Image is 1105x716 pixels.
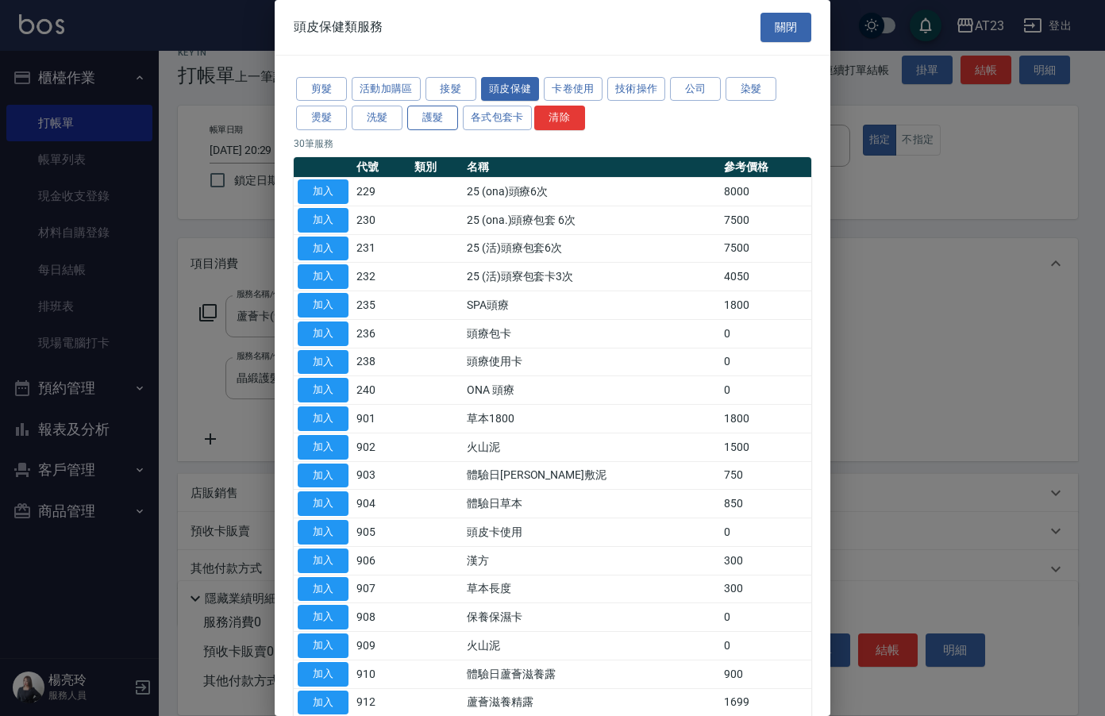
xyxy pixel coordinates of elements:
th: 參考價格 [720,157,811,178]
button: 染髮 [726,77,776,102]
td: 1500 [720,433,811,461]
td: 7500 [720,234,811,263]
th: 名稱 [463,157,720,178]
td: 漢方 [463,546,720,575]
td: 910 [352,660,410,688]
td: 850 [720,490,811,518]
td: 草本1800 [463,405,720,433]
td: 體驗日蘆薈滋養露 [463,660,720,688]
td: 1800 [720,291,811,320]
td: 901 [352,405,410,433]
td: 909 [352,632,410,660]
td: 907 [352,575,410,603]
td: ONA 頭療 [463,376,720,405]
td: 908 [352,603,410,632]
td: 236 [352,319,410,348]
td: 火山泥 [463,632,720,660]
button: 加入 [298,691,348,715]
button: 加入 [298,577,348,602]
td: 300 [720,546,811,575]
button: 加入 [298,662,348,687]
td: 240 [352,376,410,405]
td: 0 [720,603,811,632]
td: 0 [720,348,811,376]
td: 300 [720,575,811,603]
button: 加入 [298,633,348,658]
td: 238 [352,348,410,376]
button: 活動加購區 [352,77,421,102]
td: 902 [352,433,410,461]
td: 231 [352,234,410,263]
td: 保養保濕卡 [463,603,720,632]
td: 904 [352,490,410,518]
button: 燙髮 [296,106,347,130]
td: 頭療使用卡 [463,348,720,376]
td: 229 [352,178,410,206]
td: 900 [720,660,811,688]
td: 8000 [720,178,811,206]
td: 905 [352,518,410,547]
td: 火山泥 [463,433,720,461]
button: 加入 [298,321,348,346]
td: 750 [720,461,811,490]
td: 25 (活)頭寮包套卡3次 [463,263,720,291]
th: 代號 [352,157,410,178]
button: 技術操作 [607,77,666,102]
td: 頭皮卡使用 [463,518,720,547]
span: 頭皮保健類服務 [294,19,383,35]
button: 洗髮 [352,106,402,130]
td: 0 [720,319,811,348]
button: 卡卷使用 [544,77,603,102]
button: 加入 [298,350,348,375]
td: SPA頭療 [463,291,720,320]
td: 25 (活)頭療包套6次 [463,234,720,263]
button: 各式包套卡 [463,106,532,130]
button: 加入 [298,520,348,545]
td: 906 [352,546,410,575]
button: 接髮 [425,77,476,102]
td: 頭療包卡 [463,319,720,348]
td: 0 [720,518,811,547]
td: 232 [352,263,410,291]
button: 加入 [298,378,348,402]
button: 加入 [298,208,348,233]
button: 加入 [298,491,348,516]
button: 加入 [298,237,348,261]
button: 加入 [298,406,348,431]
p: 30 筆服務 [294,137,811,151]
td: 體驗日[PERSON_NAME]敷泥 [463,461,720,490]
td: 25 (ona.)頭療包套 6次 [463,206,720,234]
button: 加入 [298,464,348,488]
button: 加入 [298,293,348,318]
td: 25 (ona)頭療6次 [463,178,720,206]
td: 903 [352,461,410,490]
td: 1800 [720,405,811,433]
button: 護髮 [407,106,458,130]
button: 加入 [298,264,348,289]
button: 加入 [298,549,348,573]
button: 清除 [534,106,585,130]
td: 0 [720,632,811,660]
td: 0 [720,376,811,405]
td: 4050 [720,263,811,291]
button: 剪髮 [296,77,347,102]
td: 體驗日草本 [463,490,720,518]
button: 加入 [298,435,348,460]
td: 草本長度 [463,575,720,603]
button: 加入 [298,605,348,629]
td: 230 [352,206,410,234]
td: 7500 [720,206,811,234]
button: 公司 [670,77,721,102]
th: 類別 [410,157,463,178]
button: 加入 [298,179,348,204]
button: 關閉 [760,13,811,42]
td: 235 [352,291,410,320]
button: 頭皮保健 [481,77,540,102]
